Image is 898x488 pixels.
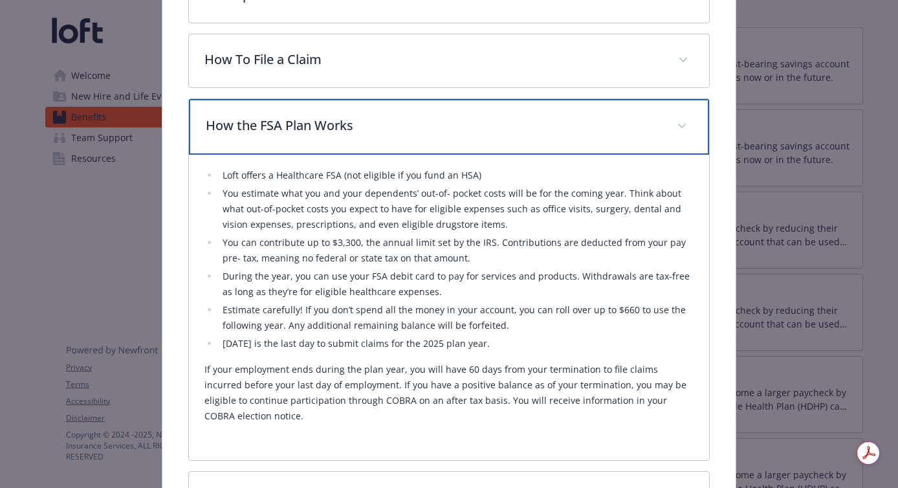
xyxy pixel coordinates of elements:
[189,99,709,155] div: How the FSA Plan Works
[219,269,694,300] li: During the year, you can use your FSA debit card to pay for services and products. Withdrawals ar...
[219,336,694,351] li: [DATE] is the last day to submit claims for the 2025 plan year.
[219,186,694,232] li: You estimate what you and your dependents’ out-of- pocket costs will be for the coming year. Thin...
[189,34,709,87] div: How To File a Claim
[204,362,694,424] p: If your employment ends during the plan year, you will have 60 days from your termination to file...
[204,50,663,69] p: How To File a Claim
[206,116,661,135] p: How the FSA Plan Works
[219,302,694,333] li: Estimate carefully! If you don’t spend all the money in your account, you can roll over up to $66...
[189,155,709,460] div: How the FSA Plan Works
[219,235,694,266] li: You can contribute up to $3,300, the annual limit set by the IRS. Contributions are deducted from...
[219,168,694,183] li: Loft offers a Healthcare FSA (not eligible if you fund an HSA)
